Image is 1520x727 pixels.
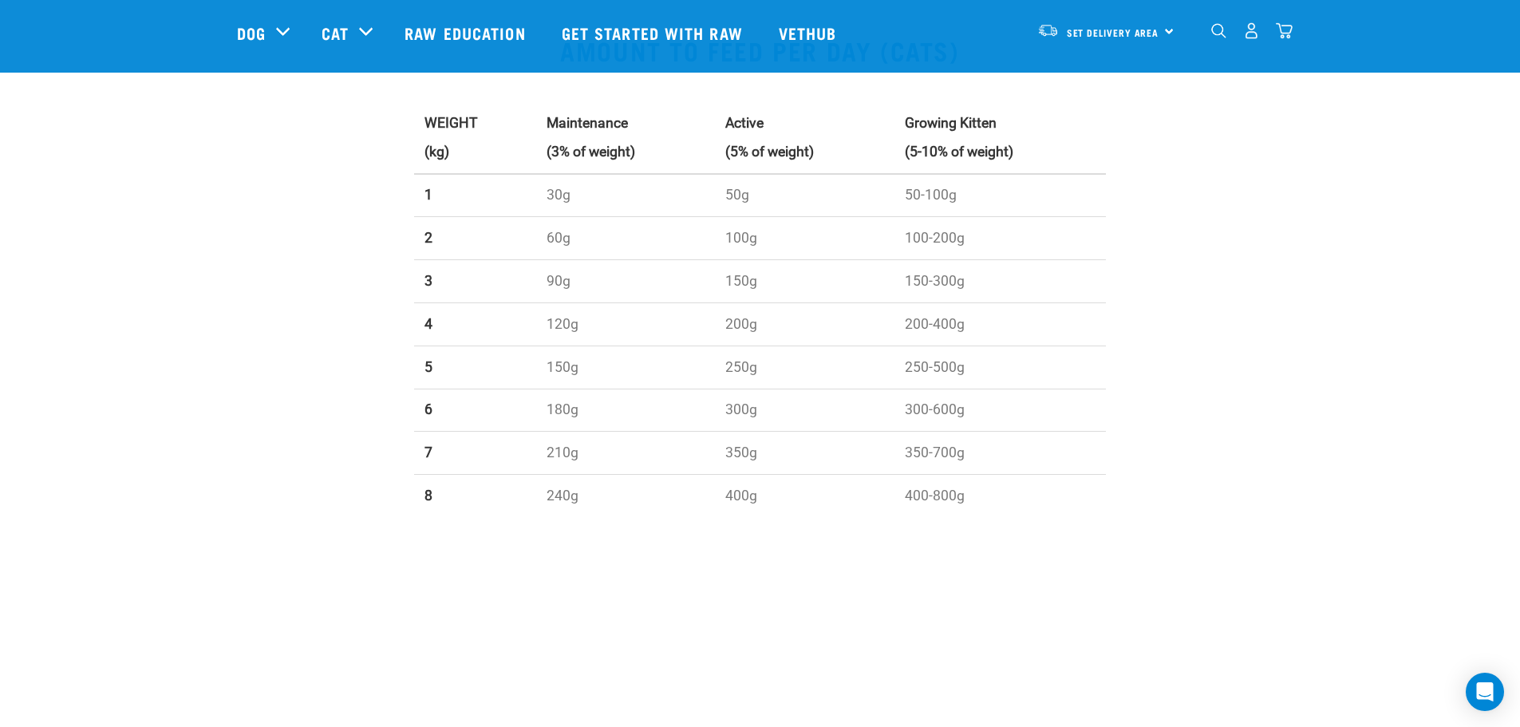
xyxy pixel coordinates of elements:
[322,21,349,45] a: Cat
[424,230,432,246] strong: 2
[547,115,628,131] strong: Maintenance
[424,401,432,417] strong: 6
[536,174,715,217] td: 30g
[894,432,1106,475] td: 350-700g
[715,346,894,389] td: 250g
[894,302,1106,346] td: 200-400g
[237,21,266,45] a: Dog
[715,389,894,432] td: 300g
[715,432,894,475] td: 350g
[715,302,894,346] td: 200g
[715,174,894,217] td: 50g
[424,444,432,460] strong: 7
[715,475,894,517] td: 400g
[1466,673,1504,711] div: Open Intercom Messenger
[547,439,705,467] p: 210g
[1211,23,1226,38] img: home-icon-1@2x.png
[536,475,715,517] td: 240g
[424,187,432,203] strong: 1
[894,174,1106,217] td: 50-100g
[725,224,883,252] p: 100g
[424,488,432,504] strong: 8
[894,389,1106,432] td: 300-600g
[424,273,432,289] strong: 3
[536,260,715,303] td: 90g
[547,144,635,160] strong: (3% of weight)
[536,217,715,260] td: 60g
[424,316,432,332] strong: 4
[1067,30,1159,35] span: Set Delivery Area
[1037,23,1059,38] img: van-moving.png
[536,346,715,389] td: 150g
[389,1,545,65] a: Raw Education
[1276,22,1293,39] img: home-icon@2x.png
[905,115,1013,159] strong: Growing Kitten (5-10% of weight)
[894,260,1106,303] td: 150-300g
[725,115,764,131] strong: Active
[894,346,1106,389] td: 250-500g
[424,115,478,159] strong: WEIGHT (kg)
[536,389,715,432] td: 180g
[546,1,763,65] a: Get started with Raw
[424,359,432,375] strong: 5
[715,260,894,303] td: 150g
[536,302,715,346] td: 120g
[894,217,1106,260] td: 100-200g
[894,475,1106,517] td: 400-800g
[725,144,814,160] strong: (5% of weight)
[763,1,857,65] a: Vethub
[1243,22,1260,39] img: user.png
